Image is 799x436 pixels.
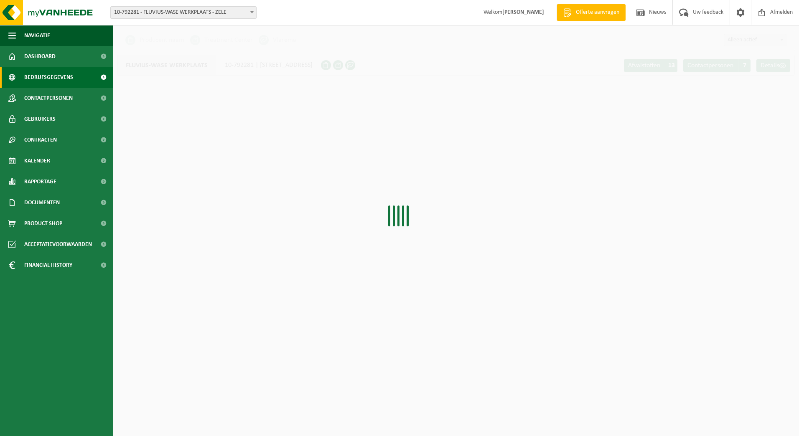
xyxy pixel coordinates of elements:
[24,213,62,234] span: Product Shop
[24,46,56,67] span: Dashboard
[738,59,751,72] span: 7
[24,192,60,213] span: Documenten
[117,55,321,76] div: 10-792281 | [STREET_ADDRESS]
[24,150,50,171] span: Kalender
[628,62,660,69] span: Afvalstoffen
[117,55,216,75] span: FLUVIUS-WASE WERKPLAATS
[24,129,57,150] span: Contracten
[761,62,779,69] span: Details
[259,34,296,46] li: Vlarema
[624,59,677,72] a: Afvalstoffen 13
[687,62,733,69] span: Contactpersonen
[756,59,790,72] a: Details
[24,67,73,88] span: Bedrijfsgegevens
[502,9,544,15] strong: [PERSON_NAME]
[24,171,56,192] span: Rapportage
[190,34,253,46] li: Treatment Center
[111,7,256,18] span: 10-792281 - FLUVIUS-WASE WERKPLAATS - ZELE
[110,6,257,19] span: 10-792281 - FLUVIUS-WASE WERKPLAATS - ZELE
[24,255,72,276] span: Financial History
[24,25,50,46] span: Navigatie
[24,88,73,109] span: Contactpersonen
[665,59,677,72] span: 13
[24,234,92,255] span: Acceptatievoorwaarden
[574,8,621,17] span: Offerte aanvragen
[24,109,56,129] span: Gebruikers
[125,34,184,46] li: Producent naam
[557,4,626,21] a: Offerte aanvragen
[724,34,786,46] span: Alleen actief
[683,59,751,72] a: Contactpersonen 7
